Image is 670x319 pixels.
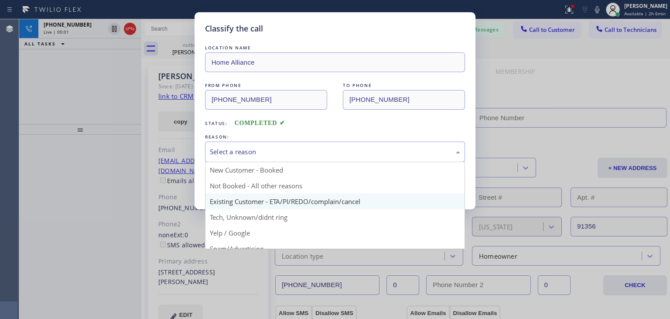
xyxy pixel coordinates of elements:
div: Tech, Unknown/didnt ring [205,209,465,225]
div: Existing Customer - ETA/PI/REDO/complain/cancel [205,194,465,209]
span: Status: [205,120,228,126]
div: FROM PHONE [205,81,327,90]
div: TO PHONE [343,81,465,90]
div: LOCATION NAME [205,43,465,52]
div: Spam/Advertising [205,241,465,257]
div: Yelp / Google [205,225,465,241]
h5: Classify the call [205,23,263,35]
div: Select a reason [210,147,460,157]
input: To phone [343,90,465,110]
input: From phone [205,90,327,110]
div: New Customer - Booked [205,162,465,178]
div: Not Booked - All other reasons [205,178,465,194]
span: COMPLETED [235,120,285,126]
div: REASON: [205,132,465,142]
